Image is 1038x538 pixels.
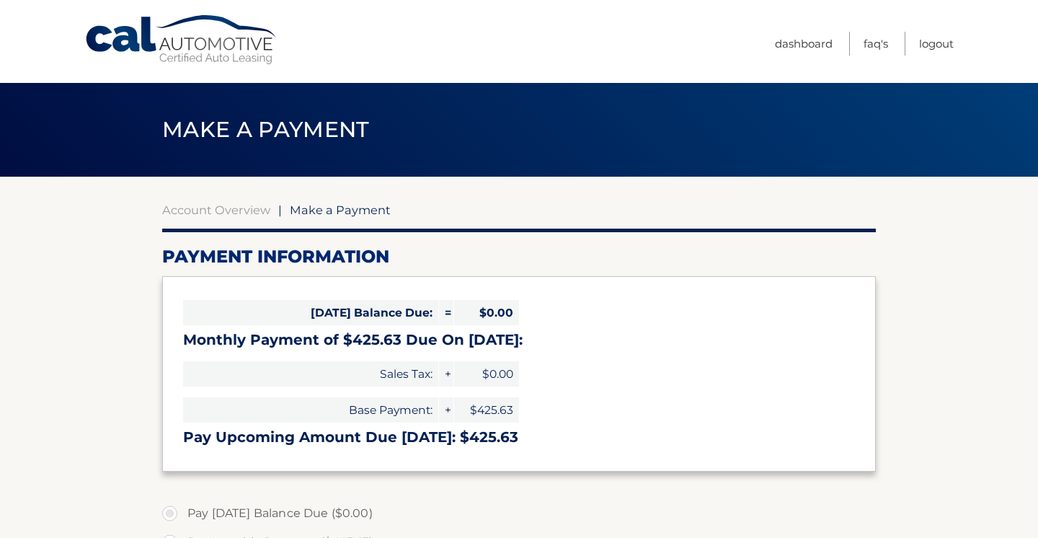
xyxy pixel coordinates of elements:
span: + [439,397,453,423]
a: Dashboard [775,32,833,56]
span: $0.00 [454,300,519,325]
span: Base Payment: [183,397,438,423]
span: + [439,361,453,387]
span: Make a Payment [290,203,391,217]
span: [DATE] Balance Due: [183,300,438,325]
h3: Pay Upcoming Amount Due [DATE]: $425.63 [183,428,855,446]
span: Make a Payment [162,116,369,143]
span: = [439,300,453,325]
h2: Payment Information [162,246,876,268]
span: $0.00 [454,361,519,387]
h3: Monthly Payment of $425.63 Due On [DATE]: [183,331,855,349]
label: Pay [DATE] Balance Due ($0.00) [162,499,876,528]
span: | [278,203,282,217]
a: Account Overview [162,203,270,217]
span: Sales Tax: [183,361,438,387]
a: Logout [919,32,954,56]
span: $425.63 [454,397,519,423]
a: FAQ's [864,32,888,56]
a: Cal Automotive [84,14,279,66]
